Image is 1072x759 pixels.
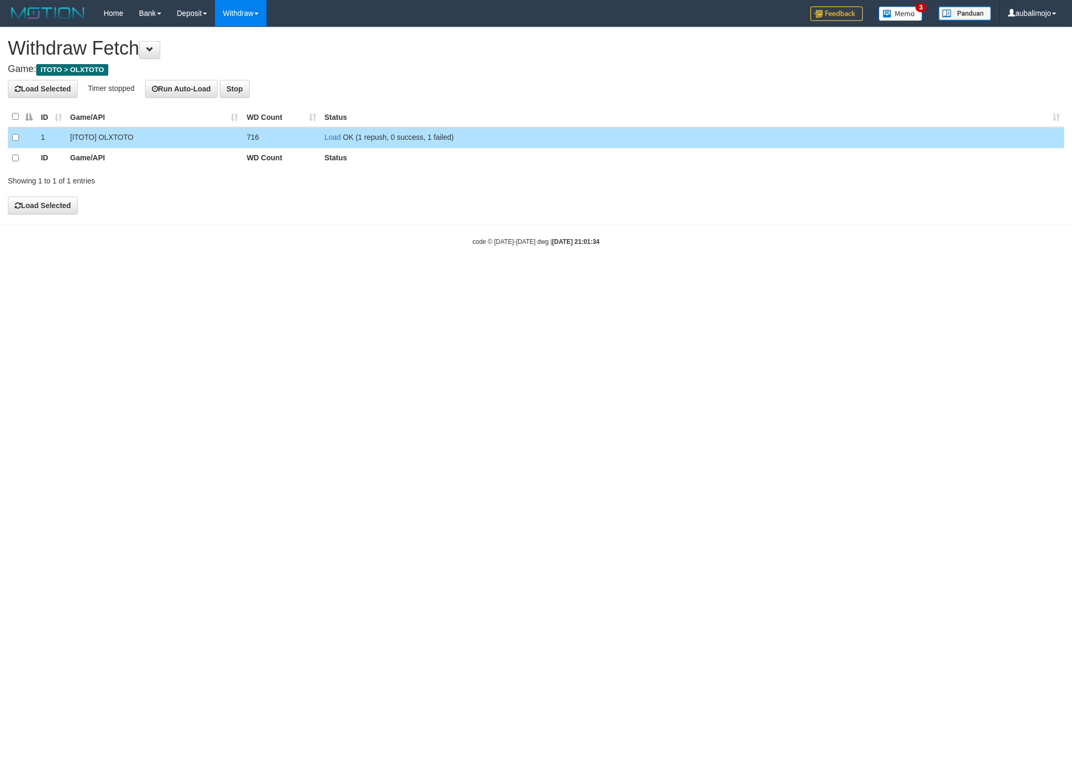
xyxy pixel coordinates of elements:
button: Stop [220,80,250,98]
small: code © [DATE]-[DATE] dwg | [472,238,600,245]
img: Feedback.jpg [810,6,863,21]
th: WD Count: activate to sort column ascending [242,107,320,127]
td: 1 [37,127,66,148]
h1: Withdraw Fetch [8,38,1064,59]
th: ID: activate to sort column ascending [37,107,66,127]
button: Load Selected [8,80,78,98]
td: [ITOTO] OLXTOTO [66,127,243,148]
span: ITOTO > OLXTOTO [36,64,108,76]
span: 3 [915,3,926,12]
span: 716 [246,133,259,141]
th: Game/API [66,148,243,168]
img: panduan.png [939,6,991,20]
span: OK (1 repush, 0 success, 1 failed) [343,133,454,141]
div: Showing 1 to 1 of 1 entries [8,171,439,186]
th: Game/API: activate to sort column ascending [66,107,243,127]
img: MOTION_logo.png [8,5,88,21]
button: Run Auto-Load [145,80,218,98]
button: Load Selected [8,197,78,214]
span: Timer stopped [88,84,135,92]
th: ID [37,148,66,168]
th: WD Count [242,148,320,168]
img: Button%20Memo.svg [879,6,923,21]
strong: [DATE] 21:01:34 [552,238,600,245]
th: Status [321,148,1065,168]
th: Status: activate to sort column ascending [321,107,1065,127]
h4: Game: [8,64,1064,75]
a: Load [325,133,341,141]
